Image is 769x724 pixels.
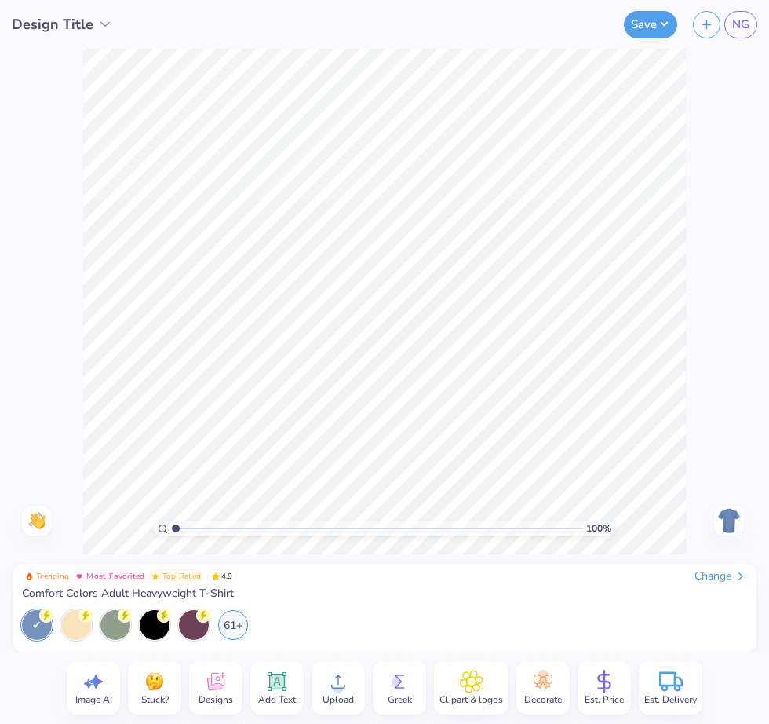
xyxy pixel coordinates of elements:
[258,693,296,706] span: Add Text
[25,572,33,580] img: Trending sort
[218,610,248,640] div: 61+
[86,572,144,580] span: Most Favorited
[12,14,93,35] span: Design Title
[439,693,503,706] span: Clipart & logos
[732,16,749,34] span: NG
[141,693,169,706] span: Stuck?
[207,569,237,583] span: 4.9
[72,569,148,583] button: Badge Button
[644,693,697,706] span: Est. Delivery
[36,572,69,580] span: Trending
[586,521,611,536] span: 100 %
[162,572,202,580] span: Top Rated
[323,693,354,706] span: Upload
[22,569,72,583] button: Badge Button
[143,670,166,693] img: Stuck?
[716,508,742,533] img: Back
[694,569,747,583] div: Change
[151,572,159,580] img: Top Rated sort
[148,569,205,583] button: Badge Button
[585,693,624,706] span: Est. Price
[524,693,562,706] span: Decorate
[199,693,233,706] span: Designs
[75,693,112,706] span: Image AI
[724,11,757,38] a: NG
[624,11,677,38] button: Save
[75,572,83,580] img: Most Favorited sort
[22,587,234,601] span: Comfort Colors Adult Heavyweight T-Shirt
[388,693,412,706] span: Greek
